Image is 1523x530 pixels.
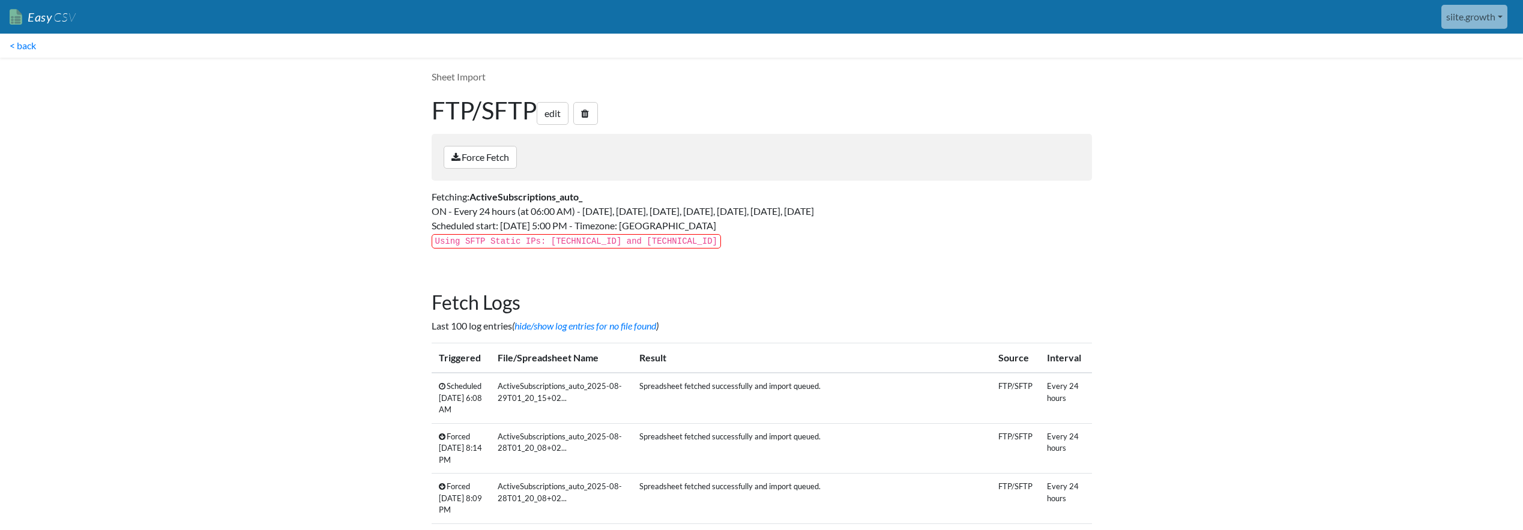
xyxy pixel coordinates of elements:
[632,423,991,474] td: Spreadsheet fetched successfully and import queued.
[1040,343,1092,373] th: Interval
[991,343,1040,373] th: Source
[991,423,1040,474] td: FTP/SFTP
[432,291,1092,314] h2: Fetch Logs
[432,423,491,474] td: Forced [DATE] 8:14 PM
[432,343,491,373] th: Triggered
[512,320,659,331] i: ( )
[469,191,582,202] strong: ActiveSubscriptions_auto_
[432,234,721,248] code: Using SFTP Static IPs: [TECHNICAL_ID] and [TECHNICAL_ID]
[432,190,1092,248] p: Fetching: ON - Every 24 hours (at 06:00 AM) - [DATE], [DATE], [DATE], [DATE], [DATE], [DATE], [DA...
[444,146,517,169] a: Force Fetch
[10,5,76,29] a: EasyCSV
[490,474,632,524] td: ActiveSubscriptions_auto_2025-08-28T01_20_08+02...
[490,373,632,423] td: ActiveSubscriptions_auto_2025-08-29T01_20_15+02...
[514,320,656,331] a: hide/show log entries for no file found
[432,70,1092,84] p: Sheet Import
[991,373,1040,423] td: FTP/SFTP
[490,343,632,373] th: File/Spreadsheet Name
[490,423,632,474] td: ActiveSubscriptions_auto_2025-08-28T01_20_08+02...
[537,102,568,125] a: edit
[632,474,991,524] td: Spreadsheet fetched successfully and import queued.
[1463,470,1509,516] iframe: Drift Widget Chat Controller
[432,474,491,524] td: Forced [DATE] 8:09 PM
[1040,474,1092,524] td: Every 24 hours
[1040,373,1092,423] td: Every 24 hours
[432,373,491,423] td: Scheduled [DATE] 6:08 AM
[632,373,991,423] td: Spreadsheet fetched successfully and import queued.
[1441,5,1507,29] a: siite.growth
[432,319,1092,333] p: Last 100 log entries
[432,96,1092,125] h1: FTP/SFTP
[632,343,991,373] th: Result
[1040,423,1092,474] td: Every 24 hours
[52,10,76,25] span: CSV
[991,474,1040,524] td: FTP/SFTP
